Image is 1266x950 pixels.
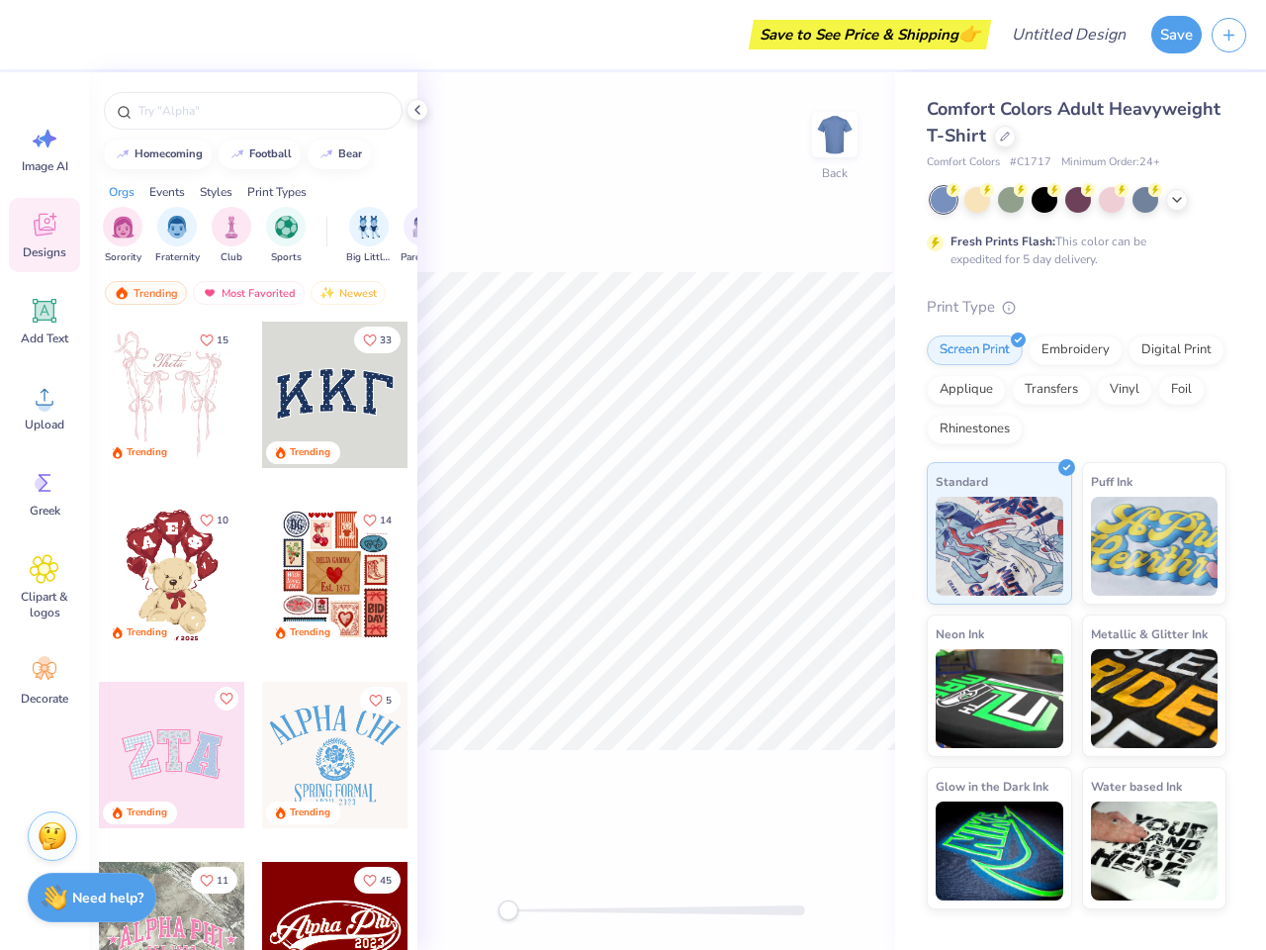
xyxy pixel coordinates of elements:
[346,250,392,265] span: Big Little Reveal
[346,207,392,265] button: filter button
[950,234,1055,249] strong: Fresh Prints Flash:
[221,216,242,238] img: Club Image
[338,148,362,159] div: bear
[127,625,167,640] div: Trending
[249,148,292,159] div: football
[1091,497,1219,596] img: Puff Ink
[346,207,392,265] div: filter for Big Little Reveal
[202,286,218,300] img: most_fav.gif
[936,623,984,644] span: Neon Ink
[412,216,435,238] img: Parent's Weekend Image
[215,687,238,711] button: Like
[127,445,167,460] div: Trending
[1012,375,1091,405] div: Transfers
[271,250,302,265] span: Sports
[1091,623,1208,644] span: Metallic & Glitter Ink
[25,417,64,432] span: Upload
[927,97,1221,147] span: Comfort Colors Adult Heavyweight T-Shirt
[127,806,167,820] div: Trending
[1091,802,1219,901] img: Water based Ink
[105,281,187,305] div: Trending
[1097,375,1152,405] div: Vinyl
[927,296,1226,319] div: Print Type
[401,207,446,265] button: filter button
[212,207,251,265] button: filter button
[936,497,1063,596] img: Standard
[380,335,392,345] span: 33
[1129,335,1224,365] div: Digital Print
[380,876,392,886] span: 45
[290,625,330,640] div: Trending
[266,207,306,265] button: filter button
[155,207,200,265] div: filter for Fraternity
[319,286,335,300] img: newest.gif
[72,889,143,907] strong: Need help?
[114,286,130,300] img: trending.gif
[927,375,1006,405] div: Applique
[21,331,68,346] span: Add Text
[354,327,401,353] button: Like
[217,516,228,525] span: 10
[266,207,306,265] div: filter for Sports
[217,876,228,886] span: 11
[498,901,518,920] div: Accessibility label
[166,216,188,238] img: Fraternity Image
[950,233,1194,268] div: This color can be expedited for 5 day delivery.
[380,516,392,525] span: 14
[1091,649,1219,748] img: Metallic & Glitter Ink
[112,216,135,238] img: Sorority Image
[360,687,401,713] button: Like
[386,696,392,706] span: 5
[212,207,251,265] div: filter for Club
[1158,375,1205,405] div: Foil
[354,507,401,533] button: Like
[193,281,305,305] div: Most Favorited
[354,867,401,894] button: Like
[822,164,848,182] div: Back
[191,327,237,353] button: Like
[149,183,185,201] div: Events
[927,415,1023,444] div: Rhinestones
[155,250,200,265] span: Fraternity
[401,250,446,265] span: Parent's Weekend
[318,148,334,160] img: trend_line.gif
[958,22,980,46] span: 👉
[104,140,212,169] button: homecoming
[1091,471,1132,492] span: Puff Ink
[229,148,245,160] img: trend_line.gif
[217,335,228,345] span: 15
[21,691,68,707] span: Decorate
[191,507,237,533] button: Like
[936,471,988,492] span: Standard
[936,776,1048,797] span: Glow in the Dark Ink
[1029,335,1123,365] div: Embroidery
[200,183,232,201] div: Styles
[358,216,380,238] img: Big Little Reveal Image
[219,140,301,169] button: football
[1061,154,1160,171] span: Minimum Order: 24 +
[1010,154,1051,171] span: # C1717
[311,281,386,305] div: Newest
[155,207,200,265] button: filter button
[927,154,1000,171] span: Comfort Colors
[401,207,446,265] div: filter for Parent's Weekend
[135,148,203,159] div: homecoming
[290,445,330,460] div: Trending
[23,244,66,260] span: Designs
[136,101,390,121] input: Try "Alpha"
[815,115,855,154] img: Back
[22,158,68,174] span: Image AI
[115,148,131,160] img: trend_line.gif
[221,250,242,265] span: Club
[109,183,135,201] div: Orgs
[1091,776,1182,797] span: Water based Ink
[936,649,1063,748] img: Neon Ink
[105,250,141,265] span: Sorority
[275,216,298,238] img: Sports Image
[103,207,142,265] button: filter button
[936,802,1063,901] img: Glow in the Dark Ink
[754,20,986,49] div: Save to See Price & Shipping
[290,806,330,820] div: Trending
[927,335,1023,365] div: Screen Print
[103,207,142,265] div: filter for Sorority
